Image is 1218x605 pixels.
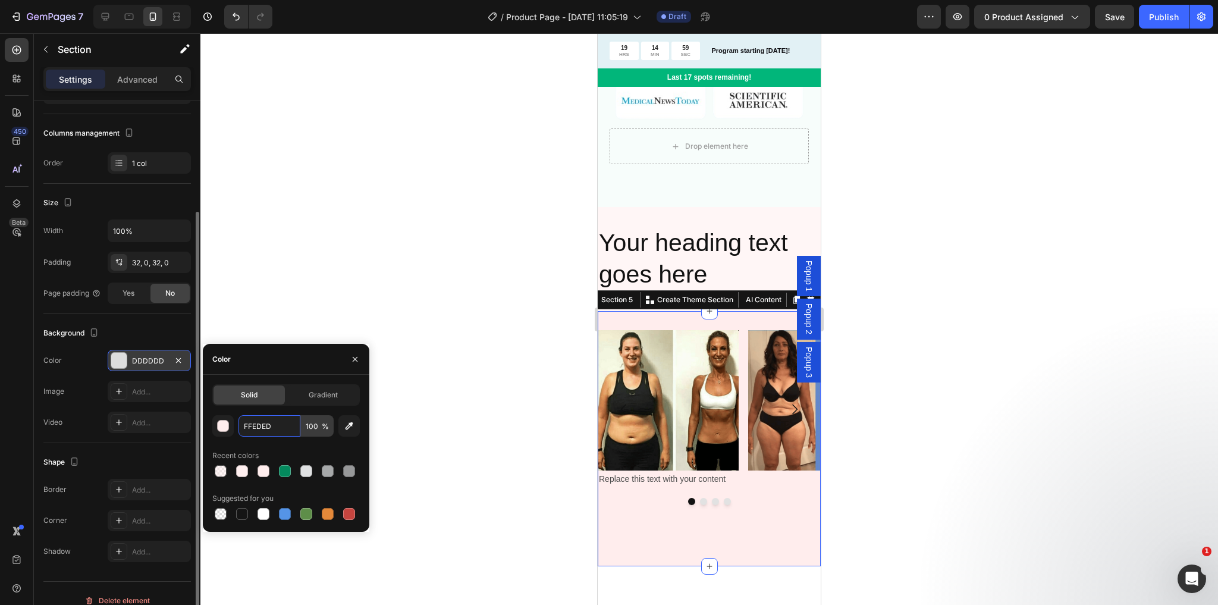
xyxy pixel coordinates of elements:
span: Gradient [309,390,338,400]
div: Add... [132,485,188,496]
div: Shape [43,454,81,471]
iframe: Intercom live chat [1178,565,1206,593]
div: Color [212,354,231,365]
div: Section 5 [1,261,37,272]
div: Add... [132,387,188,397]
div: Width [43,225,63,236]
button: Dot [90,465,98,472]
span: / [501,11,504,23]
p: Advanced [117,73,158,86]
span: 1 [1202,547,1211,556]
button: 7 [5,5,89,29]
div: 32, 0, 32, 0 [132,258,188,268]
span: Product Page - [DATE] 11:05:19 [506,11,628,23]
input: Eg: FFFFFF [238,415,300,437]
div: Undo/Redo [224,5,272,29]
span: No [165,288,175,299]
div: DDDDDD [132,356,167,366]
div: Add... [132,516,188,526]
span: Draft [668,11,686,22]
input: Auto [108,220,190,242]
div: Border [43,484,67,495]
button: Carousel Next Arrow [180,359,214,393]
button: Publish [1139,5,1189,29]
img: image_demo.jpg [150,297,291,438]
div: Background [43,325,101,341]
div: Publish [1149,11,1179,23]
span: 0 product assigned [984,11,1063,23]
div: Columns management [43,126,136,142]
p: 7 [78,10,83,24]
button: Dot [102,465,109,472]
span: Save [1105,12,1125,22]
div: Suggested for you [212,493,274,504]
span: % [322,421,329,432]
div: Corner [43,515,67,526]
div: Image [43,386,64,397]
div: Add... [132,547,188,557]
div: Video [43,417,62,428]
p: Create Theme Section [59,261,136,272]
div: Recent colors [212,450,259,461]
div: Page padding [43,288,101,299]
div: 450 [11,127,29,136]
button: 0 product assigned [974,5,1090,29]
button: AI Content [143,259,186,274]
button: Dot [126,465,133,472]
div: Color [43,355,62,366]
span: Solid [241,390,258,400]
p: Settings [59,73,92,86]
div: Size [43,195,75,211]
button: Dot [114,465,121,472]
div: Shadow [43,546,71,557]
p: Section [58,42,155,57]
button: Save [1095,5,1134,29]
iframe: Design area [598,33,821,605]
div: Order [43,158,63,168]
div: Padding [43,257,71,268]
div: Add... [132,418,188,428]
span: Yes [123,288,134,299]
div: 1 col [132,158,188,169]
div: Beta [9,218,29,227]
